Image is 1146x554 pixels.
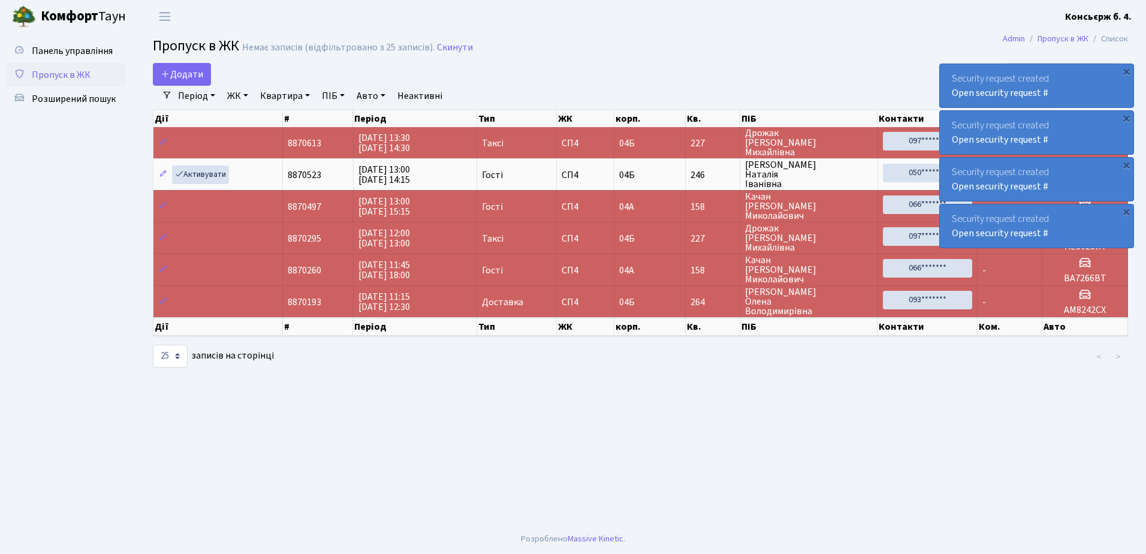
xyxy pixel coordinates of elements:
[690,297,735,307] span: 264
[358,131,410,155] span: [DATE] 13:30 [DATE] 14:30
[877,110,977,127] th: Контакти
[1120,206,1132,218] div: ×
[557,318,614,336] th: ЖК
[952,227,1048,240] a: Open security request #
[161,68,203,81] span: Додати
[6,39,126,63] a: Панель управління
[562,138,609,148] span: СП4
[1120,112,1132,124] div: ×
[619,168,635,182] span: 04Б
[222,86,253,106] a: ЖК
[745,224,873,252] span: Дрожак [PERSON_NAME] Михайлівна
[745,255,873,284] span: Качан [PERSON_NAME] Миколайович
[686,110,740,127] th: Кв.
[1047,273,1123,284] h5: ВА7266ВТ
[242,42,435,53] div: Немає записів (відфільтровано з 25 записів).
[745,128,873,157] span: Дрожак [PERSON_NAME] Михайлівна
[288,200,321,213] span: 8870497
[393,86,447,106] a: Неактивні
[153,63,211,86] a: Додати
[690,138,735,148] span: 227
[619,137,635,150] span: 04Б
[255,86,315,106] a: Квартира
[32,44,113,58] span: Панель управління
[477,110,557,127] th: Тип
[153,35,239,56] span: Пропуск в ЖК
[940,158,1133,201] div: Security request created
[41,7,126,27] span: Таун
[12,5,36,29] img: logo.png
[317,86,349,106] a: ПІБ
[41,7,98,26] b: Комфорт
[32,68,91,82] span: Пропуск в ЖК
[877,318,977,336] th: Контакти
[477,318,557,336] th: Тип
[952,180,1048,193] a: Open security request #
[952,86,1048,100] a: Open security request #
[172,165,229,184] a: Активувати
[153,345,188,368] select: записів на сторінці
[153,318,283,336] th: Дії
[358,227,410,250] span: [DATE] 12:00 [DATE] 13:00
[619,200,634,213] span: 04А
[1065,10,1132,24] a: Консьєрж б. 4.
[690,266,735,275] span: 158
[745,160,873,189] span: [PERSON_NAME] Наталія Іванівна
[358,195,410,218] span: [DATE] 13:00 [DATE] 15:15
[288,137,321,150] span: 8870613
[288,232,321,245] span: 8870295
[1047,305,1123,316] h5: АМ8242СХ
[1042,318,1128,336] th: Авто
[745,287,873,316] span: [PERSON_NAME] Олена Володимирівна
[521,532,625,546] div: Розроблено .
[690,202,735,212] span: 158
[557,110,614,127] th: ЖК
[982,296,986,309] span: -
[352,86,390,106] a: Авто
[283,318,354,336] th: #
[952,133,1048,146] a: Open security request #
[614,110,686,127] th: корп.
[1065,10,1132,23] b: Консьєрж б. 4.
[619,296,635,309] span: 04Б
[978,318,1042,336] th: Ком.
[562,202,609,212] span: СП4
[614,318,686,336] th: корп.
[482,170,503,180] span: Гості
[740,318,878,336] th: ПІБ
[690,234,735,243] span: 227
[562,266,609,275] span: СП4
[482,266,503,275] span: Гості
[437,42,473,53] a: Скинути
[6,63,126,87] a: Пропуск в ЖК
[482,297,523,307] span: Доставка
[358,258,410,282] span: [DATE] 11:45 [DATE] 18:00
[619,232,635,245] span: 04Б
[153,345,274,368] label: записів на сторінці
[562,297,609,307] span: СП4
[1047,241,1123,252] h5: АЕ3026УА
[6,87,126,111] a: Розширений пошук
[562,234,609,243] span: СП4
[740,110,878,127] th: ПІБ
[482,234,503,243] span: Таксі
[940,64,1133,107] div: Security request created
[353,318,477,336] th: Період
[482,138,503,148] span: Таксі
[982,264,986,277] span: -
[358,290,410,314] span: [DATE] 11:15 [DATE] 12:30
[482,202,503,212] span: Гості
[1120,159,1132,171] div: ×
[619,264,634,277] span: 04А
[288,296,321,309] span: 8870193
[690,170,735,180] span: 246
[358,163,410,186] span: [DATE] 13:00 [DATE] 14:15
[150,7,180,26] button: Переключити навігацію
[288,264,321,277] span: 8870260
[686,318,740,336] th: Кв.
[173,86,220,106] a: Період
[32,92,116,106] span: Розширений пошук
[745,192,873,221] span: Качан [PERSON_NAME] Миколайович
[940,111,1133,154] div: Security request created
[568,532,623,545] a: Massive Kinetic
